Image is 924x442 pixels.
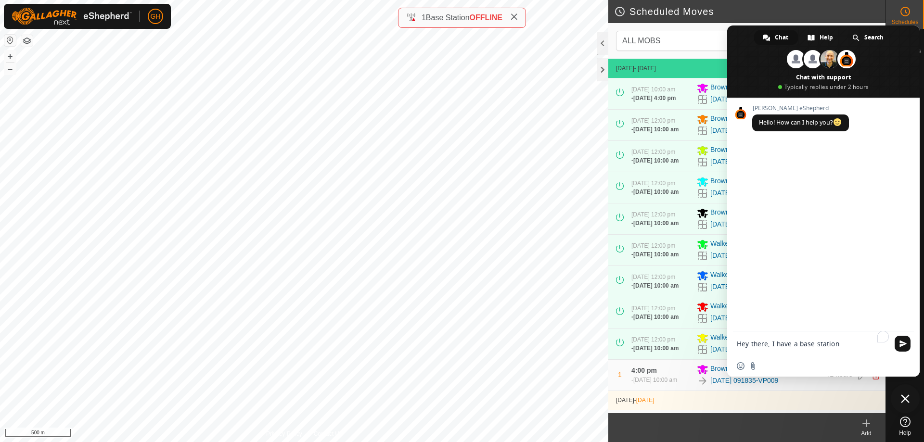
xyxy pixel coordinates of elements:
span: - [DATE] [634,65,656,72]
a: Help [886,413,924,440]
a: Help [799,30,843,45]
span: Help [899,430,911,436]
a: Close chat [891,384,920,413]
span: - [634,397,654,404]
span: 1 [422,13,426,22]
button: Reset Map [4,35,16,46]
span: Search [864,30,884,45]
span: Send a file [749,362,757,370]
span: [DATE] [636,397,654,404]
img: Gallagher Logo [12,8,132,25]
a: Search [844,30,893,45]
span: Send [895,336,911,352]
span: Base Station [426,13,470,22]
span: OFFLINE [470,13,502,22]
span: Chat [775,30,788,45]
a: Privacy Policy [266,429,302,438]
span: [PERSON_NAME] eShepherd [752,105,849,112]
span: Help [820,30,833,45]
span: Hello! How can I help you? [759,118,842,126]
textarea: To enrich screen reader interactions, please activate Accessibility in Grammarly extension settings [737,331,891,355]
span: Schedules [891,19,918,25]
span: [DATE] [616,397,634,404]
span: [DATE] [616,65,634,72]
span: GH [151,12,161,22]
a: Chat [754,30,798,45]
span: Insert an emoji [737,362,744,370]
a: Contact Us [314,429,342,438]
